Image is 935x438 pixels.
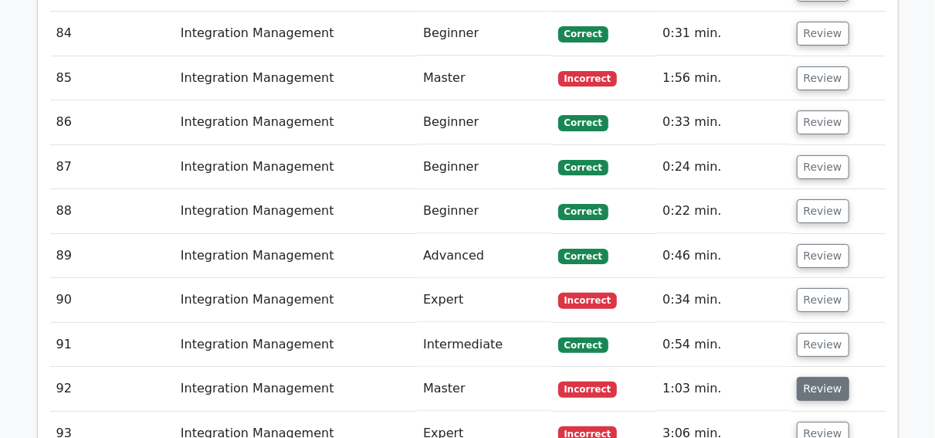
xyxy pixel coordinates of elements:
button: Review [797,333,849,357]
span: Incorrect [558,293,618,308]
button: Review [797,199,849,223]
td: 84 [50,12,174,56]
td: Advanced [417,234,552,278]
span: Correct [558,249,608,264]
span: Correct [558,338,608,353]
td: Integration Management [174,234,417,278]
td: Intermediate [417,323,552,367]
button: Review [797,377,849,401]
td: 92 [50,367,174,411]
td: 86 [50,100,174,144]
td: Master [417,56,552,100]
td: 0:31 min. [656,12,790,56]
td: Beginner [417,100,552,144]
td: 90 [50,278,174,322]
span: Correct [558,204,608,219]
button: Review [797,66,849,90]
td: Integration Management [174,100,417,144]
td: 85 [50,56,174,100]
button: Review [797,288,849,312]
td: 0:22 min. [656,189,790,233]
td: Integration Management [174,145,417,189]
span: Incorrect [558,71,618,87]
td: 91 [50,323,174,367]
td: 89 [50,234,174,278]
td: 0:24 min. [656,145,790,189]
td: 1:03 min. [656,367,790,411]
td: Master [417,367,552,411]
td: 0:54 min. [656,323,790,367]
td: Integration Management [174,189,417,233]
span: Correct [558,115,608,131]
span: Correct [558,26,608,42]
button: Review [797,22,849,46]
td: Integration Management [174,278,417,322]
td: 88 [50,189,174,233]
td: 87 [50,145,174,189]
td: Beginner [417,189,552,233]
td: 0:34 min. [656,278,790,322]
span: Correct [558,160,608,175]
span: Incorrect [558,382,618,397]
td: Integration Management [174,323,417,367]
td: Integration Management [174,12,417,56]
td: Beginner [417,145,552,189]
td: Integration Management [174,367,417,411]
td: Expert [417,278,552,322]
td: 0:33 min. [656,100,790,144]
button: Review [797,244,849,268]
td: Integration Management [174,56,417,100]
td: 1:56 min. [656,56,790,100]
td: Beginner [417,12,552,56]
td: 0:46 min. [656,234,790,278]
button: Review [797,155,849,179]
button: Review [797,110,849,134]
